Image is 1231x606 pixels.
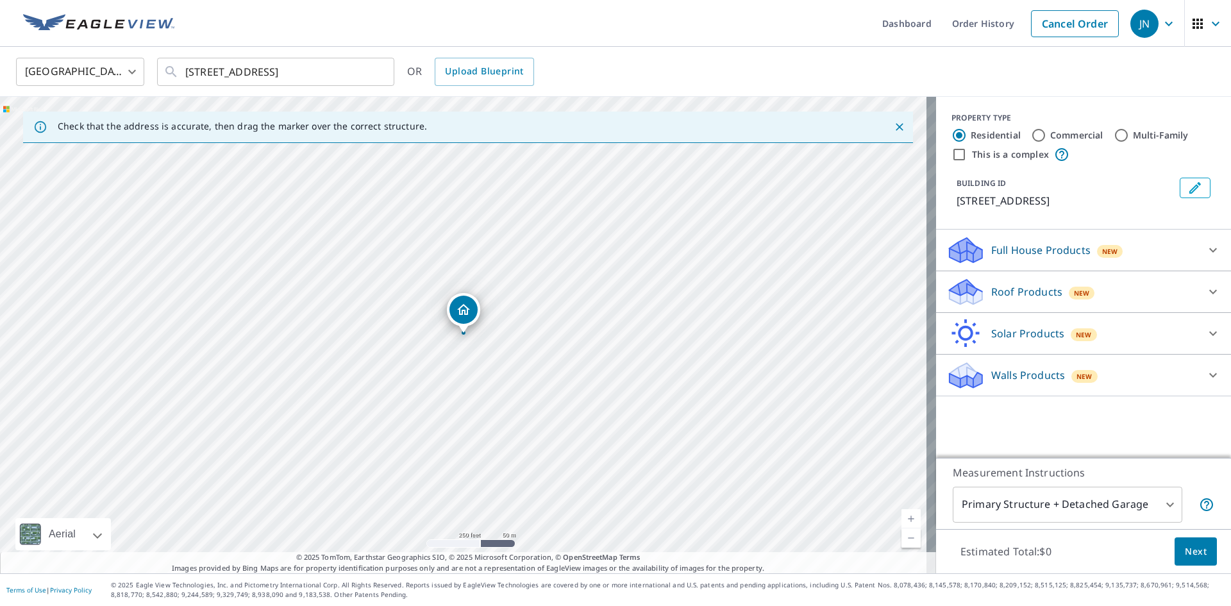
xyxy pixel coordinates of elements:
a: Privacy Policy [50,585,92,594]
p: | [6,586,92,594]
span: New [1102,246,1118,257]
span: © 2025 TomTom, Earthstar Geographics SIO, © 2025 Microsoft Corporation, © [296,552,641,563]
div: PROPERTY TYPE [951,112,1216,124]
button: Edit building 1 [1180,178,1210,198]
p: BUILDING ID [957,178,1006,189]
img: EV Logo [23,14,174,33]
p: Check that the address is accurate, then drag the marker over the correct structure. [58,121,427,132]
div: Primary Structure + Detached Garage [953,487,1182,523]
label: Residential [971,129,1021,142]
div: Solar ProductsNew [946,318,1221,349]
span: New [1076,330,1092,340]
div: Dropped pin, building 1, Residential property, 11503 Turnbridge Ln Reston, VA 20194 [447,293,480,333]
a: Cancel Order [1031,10,1119,37]
p: © 2025 Eagle View Technologies, Inc. and Pictometry International Corp. All Rights Reserved. Repo... [111,580,1225,600]
span: Upload Blueprint [445,63,523,80]
p: Measurement Instructions [953,465,1214,480]
label: This is a complex [972,148,1049,161]
p: [STREET_ADDRESS] [957,193,1175,208]
div: Walls ProductsNew [946,360,1221,391]
p: Roof Products [991,284,1062,299]
a: Upload Blueprint [435,58,533,86]
a: Current Level 17, Zoom Out [901,528,921,548]
button: Next [1175,537,1217,566]
div: Aerial [15,518,111,550]
span: Next [1185,544,1207,560]
label: Commercial [1050,129,1103,142]
span: New [1074,288,1090,298]
a: OpenStreetMap [563,552,617,562]
span: New [1076,371,1093,382]
button: Close [891,119,908,135]
p: Walls Products [991,367,1065,383]
label: Multi-Family [1133,129,1189,142]
div: Roof ProductsNew [946,276,1221,307]
div: JN [1130,10,1159,38]
a: Current Level 17, Zoom In [901,509,921,528]
div: Full House ProductsNew [946,235,1221,265]
a: Terms [619,552,641,562]
a: Terms of Use [6,585,46,594]
input: Search by address or latitude-longitude [185,54,368,90]
div: Aerial [45,518,80,550]
div: OR [407,58,534,86]
div: [GEOGRAPHIC_DATA] [16,54,144,90]
p: Solar Products [991,326,1064,341]
p: Estimated Total: $0 [950,537,1062,566]
span: Your report will include the primary structure and a detached garage if one exists. [1199,497,1214,512]
p: Full House Products [991,242,1091,258]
